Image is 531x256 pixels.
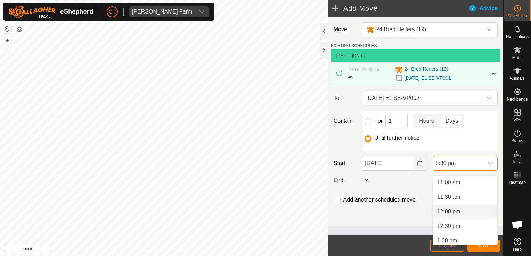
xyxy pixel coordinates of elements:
[363,23,482,37] span: 24 Bred Heifers
[511,139,523,143] span: Status
[348,67,379,72] span: [DATE] 12:00 pm
[437,207,460,216] span: 12:00 pm
[331,43,377,49] label: EXISTING SCHEDULES
[171,247,191,253] a: Contact Us
[331,176,359,185] label: End
[413,156,427,171] button: Choose Date
[129,6,195,17] span: Thoren Farm
[109,8,115,16] span: GT
[467,240,500,252] button: Save
[419,117,434,125] span: Hours
[478,243,490,248] span: Save
[8,6,95,18] img: Gallagher Logo
[350,53,365,58] span: - [DATE]
[331,117,359,125] label: Contain
[507,14,527,18] span: Schedules
[433,219,497,233] li: 12:30 pm
[433,234,497,248] li: 1:00 pm
[3,36,11,45] button: +
[3,45,11,54] button: –
[506,35,529,39] span: Notifications
[437,222,460,230] span: 12:30 pm
[446,117,458,125] span: Days
[509,180,526,185] span: Heatmap
[363,91,482,105] span: 2025-08-13 EL SE-VP002
[507,97,528,101] span: Neckbands
[439,243,455,248] span: Cancel
[195,6,209,17] div: dropdown trigger
[433,176,497,189] li: 11:00 am
[374,118,383,124] label: For
[468,4,503,12] div: Advice
[513,118,521,122] span: VPs
[510,76,525,80] span: Animals
[405,66,448,74] span: 24 Bred Heifers (19)
[433,156,483,170] span: 8:30 pm
[332,4,468,12] h2: Add Move
[362,177,371,183] label: ∞
[433,190,497,204] li: 11:30 am
[433,205,497,219] li: 12:00 pm
[437,178,460,187] span: 11:00 am
[482,23,496,37] div: dropdown trigger
[492,70,496,77] span: ∞
[437,237,457,245] span: 1:00 pm
[15,25,24,34] button: Map Layers
[137,247,163,253] a: Privacy Policy
[405,75,451,82] a: [DATE] EL SE-VP001
[483,156,497,170] div: dropdown trigger
[504,235,531,254] a: Help
[376,26,426,32] span: 24 Bred Heifers (19)
[343,197,416,203] label: Add another scheduled move
[348,73,353,81] div: -
[513,247,522,251] span: Help
[507,214,528,235] div: Open chat
[430,240,464,252] button: Cancel
[336,53,350,58] span: [DATE]
[132,9,192,15] div: [PERSON_NAME] Farm
[331,22,359,37] label: Move
[482,91,496,105] div: dropdown trigger
[513,160,521,164] span: Infra
[374,135,419,141] label: Until further notice
[331,159,359,168] label: Start
[349,74,353,80] span: ∞
[3,25,11,33] button: Reset Map
[331,91,359,105] label: To
[512,56,522,60] span: Mobs
[437,193,460,201] span: 11:30 am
